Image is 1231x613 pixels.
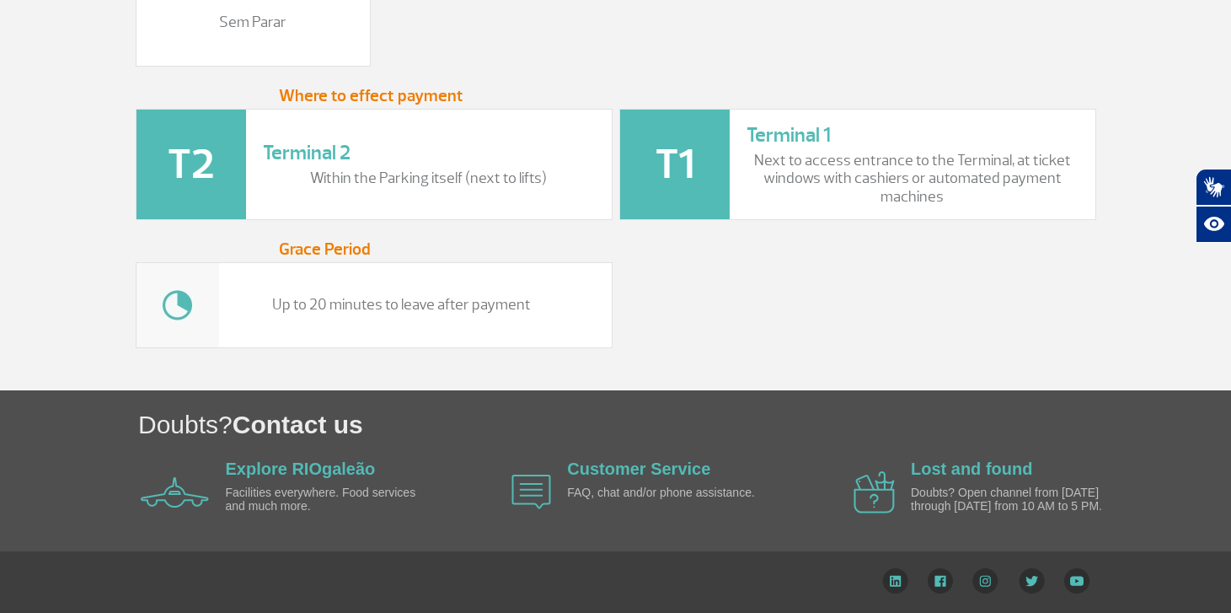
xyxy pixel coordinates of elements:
img: Facebook [928,568,953,594]
h1: Doubts? [138,407,1231,442]
p: FAQ, chat and/or phone assistance. [567,487,761,499]
p: Sem Parar [153,13,353,32]
img: airplane icon [141,477,209,508]
h3: Terminal 1 [747,123,1078,148]
img: Instagram [972,568,998,594]
img: LinkedIn [882,568,908,594]
h5: Grace Period [279,237,953,262]
p: Doubts? Open channel from [DATE] through [DATE] from 10 AM to 5 PM. [911,487,1105,513]
p: Next to access entrance to the Terminal, at ticket windows with cashiers or automated payment mac... [747,152,1078,207]
img: YouTube [1064,568,1089,594]
p: Up to 20 minutes to leave after payment [236,296,568,315]
button: Abrir recursos assistivos. [1196,206,1231,243]
img: t2-icone.png [136,110,246,219]
h5: Where to effect payment [279,83,953,109]
img: airplane icon [854,471,895,514]
button: Abrir tradutor de língua de sinais. [1196,169,1231,206]
a: Explore RIOgaleão [226,460,376,478]
a: Lost and found [911,460,1032,478]
a: Customer Service [567,460,710,478]
p: Within the Parking itself (next to lifts) [263,169,595,188]
p: Facilities everywhere. Food services and much more. [226,487,420,513]
img: t1-icone.png [620,110,730,219]
h3: Terminal 2 [263,141,595,165]
img: tempo.jpg [136,263,219,347]
span: Contact us [233,411,363,438]
div: Plugin de acessibilidade da Hand Talk. [1196,169,1231,243]
img: airplane icon [511,475,551,509]
img: Twitter [1019,568,1045,594]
